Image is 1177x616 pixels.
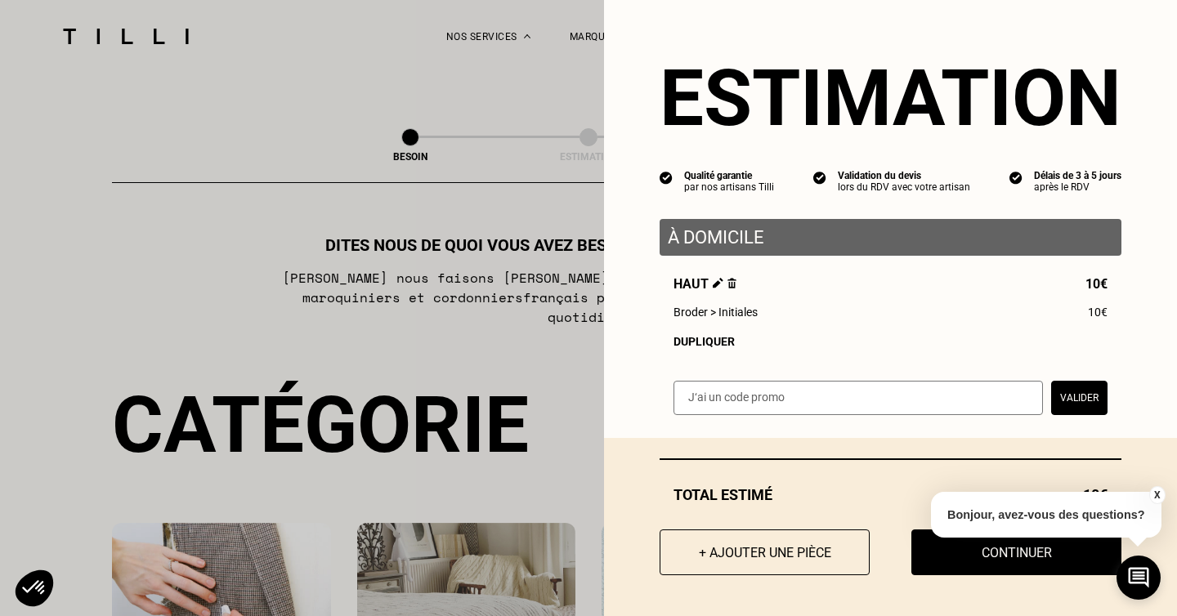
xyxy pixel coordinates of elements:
img: icon list info [1009,170,1023,185]
div: après le RDV [1034,181,1121,193]
span: 10€ [1085,276,1108,292]
div: Validation du devis [838,170,970,181]
div: Dupliquer [674,335,1108,348]
p: À domicile [668,227,1113,248]
button: + Ajouter une pièce [660,529,870,575]
div: Délais de 3 à 5 jours [1034,170,1121,181]
span: 10€ [1088,306,1108,319]
button: Continuer [911,529,1121,575]
input: J‘ai un code promo [674,381,1043,415]
button: Valider [1051,381,1108,415]
p: Bonjour, avez-vous des questions? [931,492,1161,538]
div: Qualité garantie [684,170,774,181]
img: Supprimer [727,278,736,288]
img: icon list info [660,170,673,185]
div: lors du RDV avec votre artisan [838,181,970,193]
div: Total estimé [660,486,1121,503]
div: par nos artisans Tilli [684,181,774,193]
span: Haut [674,276,736,292]
section: Estimation [660,52,1121,144]
span: Broder > Initiales [674,306,758,319]
button: X [1148,486,1165,504]
img: Éditer [713,278,723,288]
img: icon list info [813,170,826,185]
